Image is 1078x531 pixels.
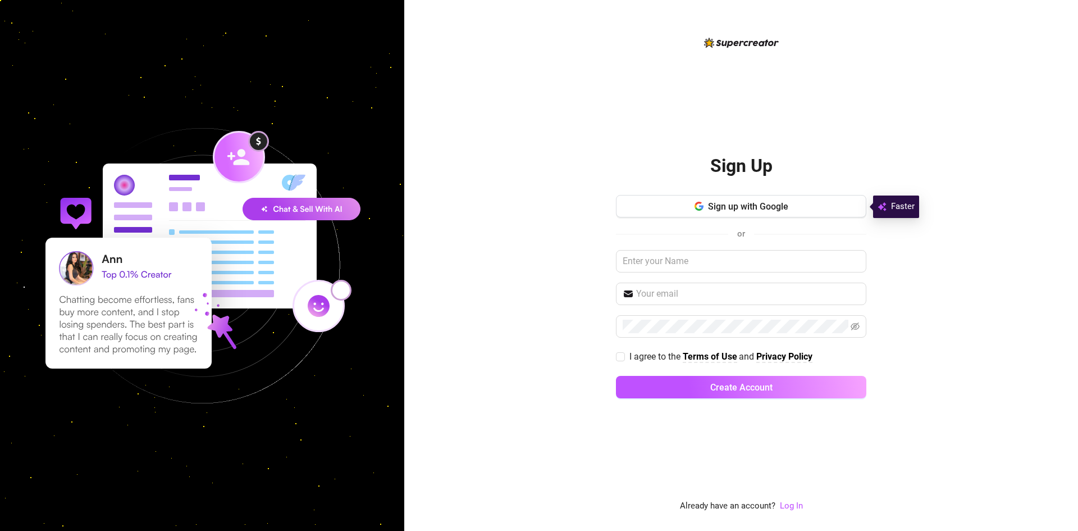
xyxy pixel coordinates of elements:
[680,500,775,513] span: Already have an account?
[780,501,803,511] a: Log In
[878,200,887,214] img: svg%3e
[756,351,812,362] strong: Privacy Policy
[739,351,756,362] span: and
[629,351,683,362] span: I agree to the
[616,195,866,217] button: Sign up with Google
[756,351,812,363] a: Privacy Policy
[683,351,737,363] a: Terms of Use
[616,376,866,398] button: Create Account
[737,229,745,239] span: or
[851,322,860,331] span: eye-invisible
[710,155,773,178] h2: Sign Up
[708,201,788,212] span: Sign up with Google
[891,200,915,214] span: Faster
[8,71,396,460] img: signup-background-D0MIrEPF.svg
[704,38,779,48] img: logo-BBDzfeDw.svg
[710,382,773,393] span: Create Account
[636,287,860,301] input: Your email
[780,500,803,513] a: Log In
[683,351,737,362] strong: Terms of Use
[616,250,866,273] input: Enter your Name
